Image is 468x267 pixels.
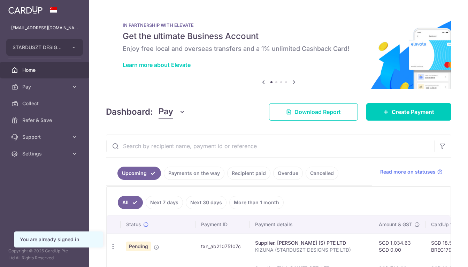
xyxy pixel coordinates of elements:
button: STARDUSZT DESIGNS PRIVATE LIMITED [6,39,83,56]
iframe: Opens a widget where you can find more information [423,246,461,264]
a: Next 30 days [186,196,227,209]
span: Read more on statuses [380,168,436,175]
p: KIZUNA (STARDUSZT DESIGNS PTE LTD) [255,246,368,253]
img: Renovation banner [106,11,451,89]
button: Pay [159,105,185,119]
a: Next 7 days [146,196,183,209]
span: Download Report [294,108,341,116]
div: Supplier. [PERSON_NAME] (S) PTE LTD [255,239,368,246]
td: SGD 1,034.63 SGD 0.00 [373,234,425,259]
a: Learn more about Elevate [123,61,191,68]
span: Collect [22,100,68,107]
span: Amount & GST [379,221,412,228]
a: All [118,196,143,209]
p: [EMAIL_ADDRESS][DOMAIN_NAME] [11,24,78,31]
a: Create Payment [366,103,451,121]
a: Download Report [269,103,358,121]
th: Payment ID [195,215,250,234]
span: Support [22,133,68,140]
a: Read more on statuses [380,168,443,175]
span: Settings [22,150,68,157]
a: Overdue [273,167,303,180]
span: Refer & Save [22,117,68,124]
a: Recipient paid [227,167,270,180]
p: IN PARTNERSHIP WITH ELEVATE [123,22,435,28]
span: Status [126,221,141,228]
h5: Get the ultimate Business Account [123,31,435,42]
div: You are already signed in [20,236,97,243]
span: CardUp fee [431,221,458,228]
h4: Dashboard: [106,106,153,118]
a: Payments on the way [164,167,224,180]
span: Pay [22,83,68,90]
a: Upcoming [117,167,161,180]
th: Payment details [250,215,373,234]
a: Cancelled [306,167,338,180]
img: CardUp [8,6,43,14]
span: Pay [159,105,173,119]
a: More than 1 month [229,196,284,209]
span: Create Payment [392,108,434,116]
td: txn_ab21075107c [195,234,250,259]
span: Pending [126,242,151,251]
span: STARDUSZT DESIGNS PRIVATE LIMITED [13,44,64,51]
span: Home [22,67,68,74]
h6: Enjoy free local and overseas transfers and a 1% unlimited Cashback Card! [123,45,435,53]
input: Search by recipient name, payment id or reference [106,135,434,157]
